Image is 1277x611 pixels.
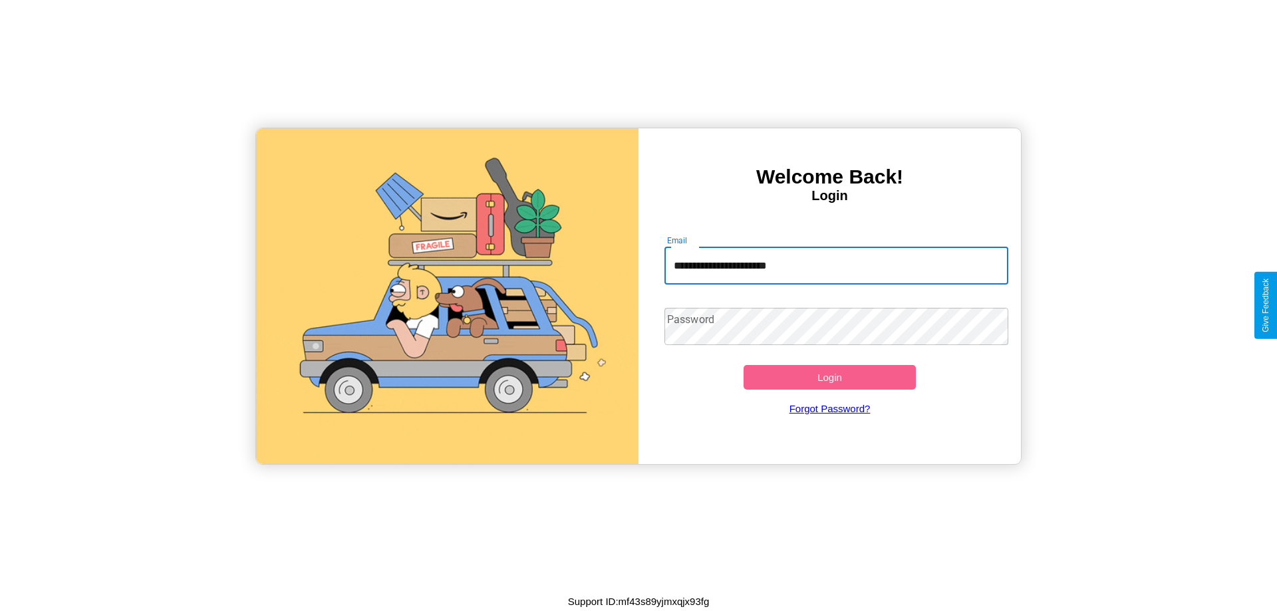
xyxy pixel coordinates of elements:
label: Email [667,235,688,246]
a: Forgot Password? [658,390,1002,428]
button: Login [744,365,916,390]
div: Give Feedback [1261,279,1270,332]
h4: Login [638,188,1021,203]
h3: Welcome Back! [638,166,1021,188]
p: Support ID: mf43s89yjmxqjx93fg [568,592,710,610]
img: gif [256,128,638,464]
